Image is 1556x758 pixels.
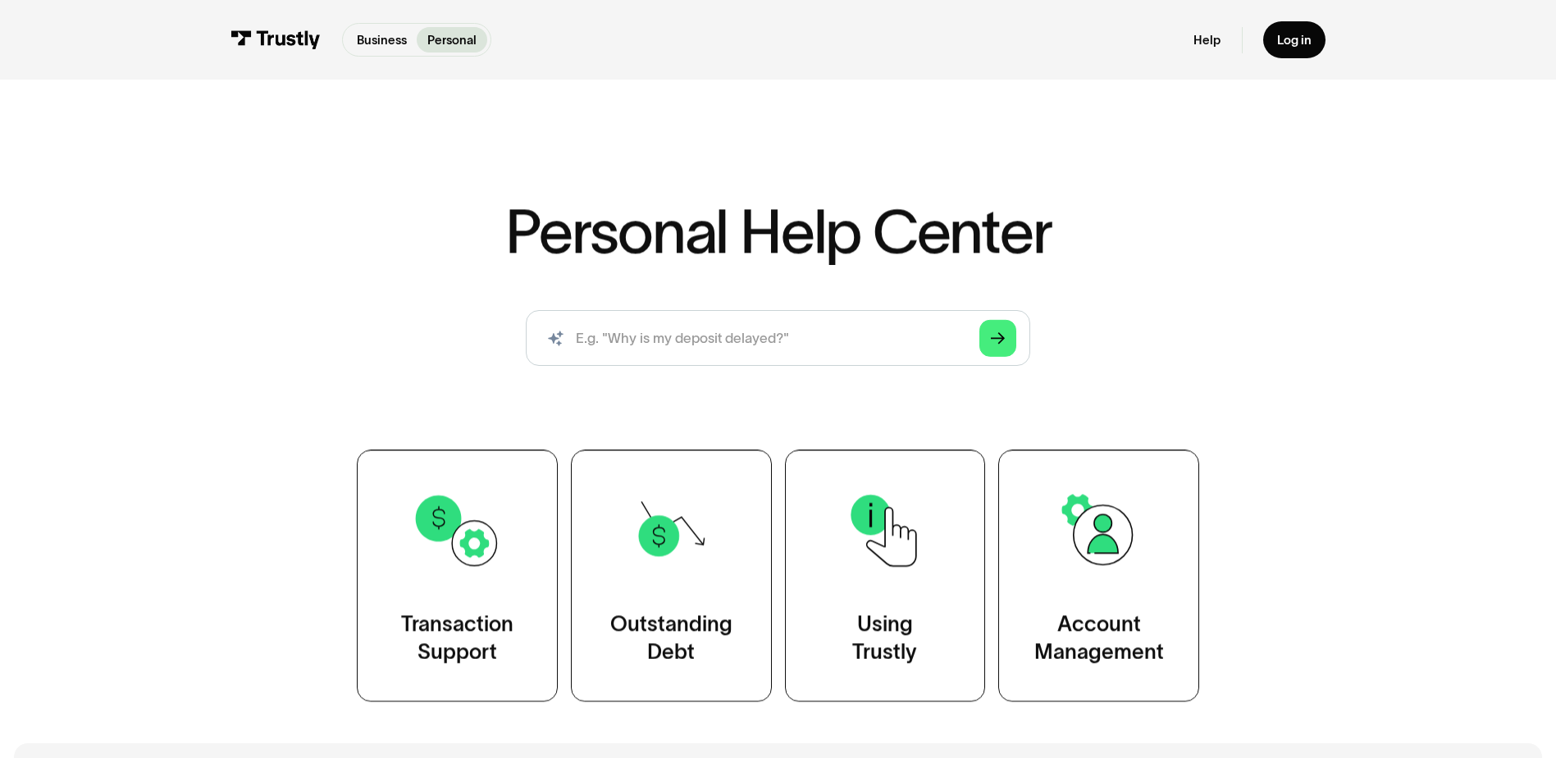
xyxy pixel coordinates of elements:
a: AccountManagement [998,450,1199,701]
h1: Personal Help Center [505,201,1052,262]
div: Using Trustly [852,610,917,666]
a: TransactionSupport [357,450,558,701]
div: Outstanding Debt [610,610,732,666]
div: Account Management [1034,610,1164,666]
form: Search [526,310,1029,366]
div: Transaction Support [401,610,513,666]
a: OutstandingDebt [571,450,772,701]
input: search [526,310,1029,366]
a: Help [1193,32,1221,48]
p: Business [357,31,407,49]
img: Trustly Logo [230,30,321,49]
a: Personal [417,27,486,53]
a: UsingTrustly [784,450,985,701]
a: Log in [1263,21,1326,58]
a: Business [346,27,417,53]
div: Log in [1277,32,1312,48]
p: Personal [427,31,477,49]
